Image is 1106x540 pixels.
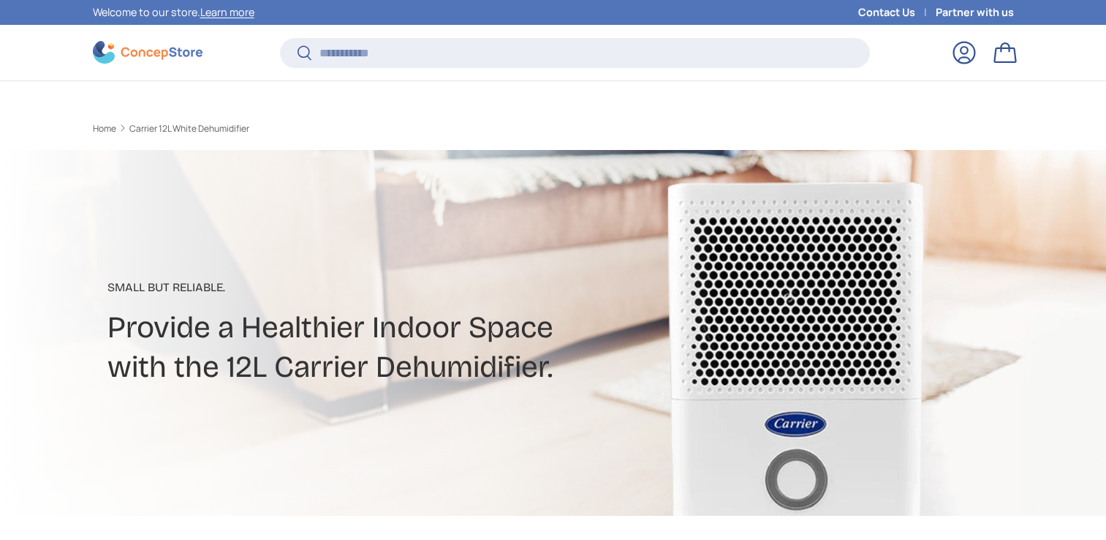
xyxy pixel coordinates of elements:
[936,4,1014,20] a: Partner with us
[129,124,249,133] a: Carrier 12L White Dehumidifier
[93,41,202,64] img: ConcepStore
[93,4,254,20] p: Welcome to our store.
[858,4,936,20] a: Contact Us
[93,122,581,135] nav: Breadcrumbs
[200,5,254,19] a: Learn more
[107,279,669,296] p: Small But Reliable.
[93,124,116,133] a: Home
[107,308,669,386] h2: Provide a Healthier Indoor Space with the 12L Carrier Dehumidifier.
